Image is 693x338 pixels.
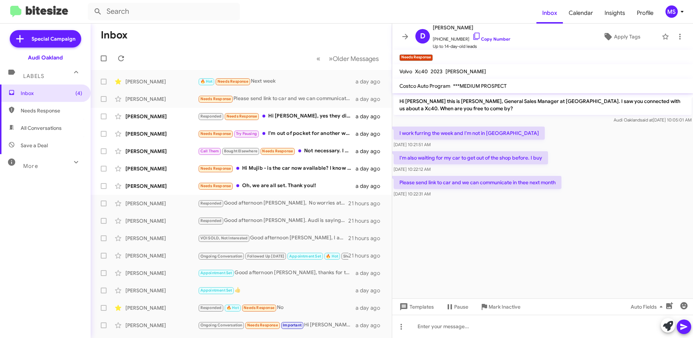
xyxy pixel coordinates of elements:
span: Audi Oakland [DATE] 10:05:01 AM [614,117,692,123]
div: Good afternoon [PERSON_NAME], No worries at all, I understand you're not ready to move forward ju... [198,199,348,207]
p: Please send link to car and we can communicate in thee next month [394,176,561,189]
div: 👍 [198,286,356,294]
span: 2023 [431,68,443,75]
span: Save a Deal [21,142,48,149]
span: Responded [200,114,222,119]
span: Apply Tags [614,30,640,43]
span: Followed Up [DATE] [247,254,285,259]
p: I'm also waiting for my car to get out of the shop before. I buy [394,151,548,164]
a: Insights [599,3,631,24]
span: [DATE] 10:21:51 AM [394,142,431,147]
div: a day ago [356,113,386,120]
div: a day ago [356,78,386,85]
span: Try Pausing [236,131,257,136]
div: Audi Oakland [28,54,63,61]
div: [PERSON_NAME] [125,269,198,277]
button: Auto Fields [625,300,671,313]
span: Appointment Set [200,288,232,293]
div: a day ago [356,269,386,277]
div: MS [665,5,678,18]
span: [PHONE_NUMBER] [433,32,510,43]
button: Templates [392,300,440,313]
div: [PERSON_NAME] [125,148,198,155]
div: Not necessary. I bought another Lexus. I loved the Q5 but it didn't meet my needs at this stage i... [198,147,356,155]
span: Needs Response [200,166,231,171]
div: Hi [PERSON_NAME], appreciate the follow up. [PERSON_NAME] and I have been back and forth and he l... [198,321,356,329]
span: said at [640,117,653,123]
div: Hi Mujib - is the car now available? I know it has been with your prep team. [198,164,356,173]
div: [PERSON_NAME] [125,113,198,120]
div: 21 hours ago [348,235,386,242]
p: Hi [PERSON_NAME] this is [PERSON_NAME], General Sales Manager at [GEOGRAPHIC_DATA]. I saw you con... [394,95,692,115]
span: [DATE] 10:22:31 AM [394,191,431,197]
div: a day ago [356,95,386,103]
small: Needs Response [399,54,433,61]
span: 🔥 Hot [227,305,239,310]
a: Copy Number [472,36,510,42]
div: 21 hours ago [348,252,386,259]
div: a day ago [356,130,386,137]
span: Ongoing Conversation [200,323,242,327]
div: Next week [198,77,356,86]
span: Needs Response [227,114,257,119]
div: Please send link to car and we can communicate in thee next month [198,95,356,103]
span: Needs Response [217,79,248,84]
p: I work furring the week and I'm not in [GEOGRAPHIC_DATA] [394,127,545,140]
div: [PERSON_NAME] [125,78,198,85]
button: Mark Inactive [474,300,526,313]
span: Responded [200,218,222,223]
span: Costco Auto Program [399,83,450,89]
div: [PERSON_NAME] [125,252,198,259]
span: [PERSON_NAME] [433,23,510,32]
span: Profile [631,3,659,24]
div: [PERSON_NAME] [125,165,198,172]
div: Inbound Call [198,251,348,260]
span: (4) [75,90,82,97]
span: Important [283,323,302,327]
button: Apply Tags [585,30,658,43]
span: Pause [454,300,468,313]
span: Needs Response [244,305,274,310]
span: ***MEDIUM PROSPECT [453,83,507,89]
div: 21 hours ago [348,200,386,207]
div: a day ago [356,287,386,294]
div: a day ago [356,165,386,172]
a: Inbox [536,3,563,24]
div: Good afternoon [PERSON_NAME], I appreciate you taking the time to share that feedback and for loo... [198,234,348,242]
span: Needs Response [21,107,82,114]
span: Needs Response [200,131,231,136]
span: Appointment Set [200,271,232,275]
span: [DATE] 10:22:12 AM [394,166,431,172]
button: MS [659,5,685,18]
div: a day ago [356,182,386,190]
span: Needs Response [200,96,231,101]
span: Needs Response [262,149,293,153]
span: 🔥 Hot [326,254,338,259]
a: Calendar [563,3,599,24]
input: Search [88,3,240,20]
span: Mark Inactive [489,300,520,313]
span: Labels [23,73,44,79]
div: [PERSON_NAME] [125,235,198,242]
span: All Conversations [21,124,62,132]
span: Older Messages [333,55,379,63]
span: D [420,30,426,42]
span: « [316,54,320,63]
span: Call Them [200,149,219,153]
div: No [198,304,356,312]
button: Previous [312,51,325,66]
div: Good afternoon [PERSON_NAME], thanks for the quick reply. We do have a Q6 e-tron Sportback option... [198,269,356,277]
span: » [329,54,333,63]
span: Volvo [399,68,412,75]
div: 21 hours ago [348,217,386,224]
div: Hi [PERSON_NAME], yes they did. Thank you so much! [198,112,356,120]
span: More [23,163,38,169]
div: Good afternoon [PERSON_NAME]. Audi is saying the all-new/redesigned Q7 is expected to arrive in l... [198,217,348,225]
span: Up to 14-day-old leads [433,43,510,50]
span: Bought Elsewhere [224,149,257,153]
span: Responded [200,201,222,206]
span: [PERSON_NAME] [445,68,486,75]
div: I'm out of pocket for another week [198,129,356,138]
